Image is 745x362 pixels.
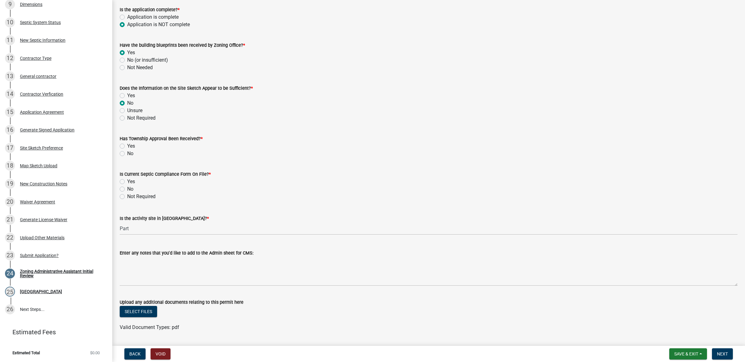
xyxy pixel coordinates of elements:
label: Yes [127,178,135,185]
div: 16 [5,125,15,135]
span: Back [129,351,141,356]
div: 22 [5,233,15,243]
div: Upload Other Materials [20,236,65,240]
button: Void [151,348,171,360]
label: Not Needed [127,64,153,71]
span: Save & Exit [674,351,698,356]
div: 13 [5,71,15,81]
label: Is the application complete? [120,8,180,12]
button: Back [124,348,146,360]
label: Unsure [127,107,142,114]
label: No [127,185,133,193]
div: Map Sketch Upload [20,164,57,168]
span: Next [717,351,728,356]
div: 10 [5,17,15,27]
label: Not Required [127,193,156,200]
div: Contractor Verfication [20,92,63,96]
label: Yes [127,49,135,56]
button: Next [712,348,733,360]
label: Is the activity site in [GEOGRAPHIC_DATA]? [120,217,209,221]
label: Is Current Septic Compliance Form On File? [120,172,211,177]
div: 15 [5,107,15,117]
label: Yes [127,142,135,150]
div: Submit Application? [20,253,59,258]
div: 18 [5,161,15,171]
label: Application is complete [127,13,179,21]
span: Estimated Total [12,351,40,355]
div: 19 [5,179,15,189]
label: Does the Information on the Site Sketch Appear to be Sufficient? [120,86,253,91]
div: 14 [5,89,15,99]
div: New Septic Information [20,38,65,42]
div: Zoning Administrative Assistant Initial Review [20,269,102,278]
div: Generate License Waiver [20,217,67,222]
div: 12 [5,53,15,63]
div: 17 [5,143,15,153]
label: No (or insufficient) [127,56,168,64]
label: Have the building blueprints been received by Zoning Office? [120,43,245,48]
button: Save & Exit [669,348,707,360]
label: Has Township Approval Been Received? [120,137,203,141]
div: 23 [5,250,15,260]
span: Valid Document Types: pdf [120,324,179,330]
div: Waiver Agreement [20,200,55,204]
label: No [127,99,133,107]
div: [GEOGRAPHIC_DATA] [20,289,62,294]
label: Enter any notes that you'd like to add to the Admin sheet for CMS: [120,251,253,255]
label: No [127,150,133,157]
div: 25 [5,287,15,297]
div: Application Agreement [20,110,64,114]
div: 24 [5,269,15,279]
label: Upload any additional documents relating to this permit here [120,300,243,305]
div: Contractor Type [20,56,51,60]
div: Septic System Status [20,20,61,25]
div: 20 [5,197,15,207]
label: Yes [127,92,135,99]
div: New Construction Notes [20,182,67,186]
div: 11 [5,35,15,45]
span: $0.00 [90,351,100,355]
div: 26 [5,304,15,314]
div: Generate Signed Application [20,128,74,132]
a: Estimated Fees [5,326,102,338]
button: Select files [120,306,157,317]
label: Application is NOT complete [127,21,190,28]
div: Dimensions [20,2,42,7]
div: Site Sketch Preference [20,146,63,150]
label: Not Required [127,114,156,122]
div: 21 [5,215,15,225]
div: General contractor [20,74,56,79]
